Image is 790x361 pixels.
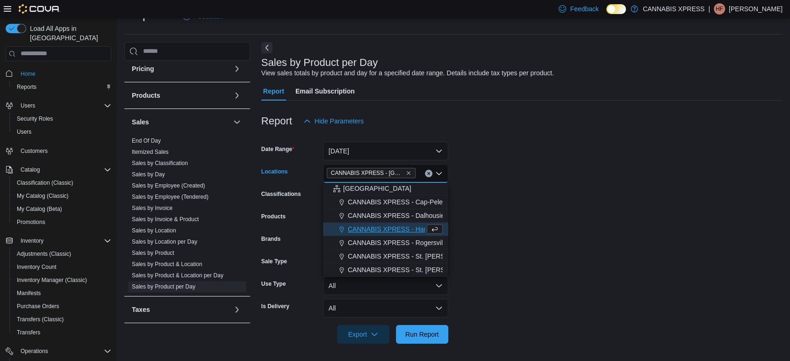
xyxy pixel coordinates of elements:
[17,276,87,284] span: Inventory Manager (Classic)
[323,223,448,236] button: CANNABIS XPRESS - Hampton ([GEOGRAPHIC_DATA])
[261,116,292,127] h3: Report
[132,205,172,211] a: Sales by Invoice
[9,202,115,216] button: My Catalog (Beta)
[261,235,280,243] label: Brands
[13,217,49,228] a: Promotions
[9,176,115,189] button: Classification (Classic)
[21,102,35,109] span: Users
[17,303,59,310] span: Purchase Orders
[714,3,725,14] div: Hailey Fitzpatrick
[13,217,111,228] span: Promotions
[21,70,36,78] span: Home
[9,260,115,274] button: Inventory Count
[17,68,39,79] a: Home
[606,4,626,14] input: Dark Mode
[261,280,286,288] label: Use Type
[132,91,160,100] h3: Products
[13,81,111,93] span: Reports
[132,148,169,156] span: Itemized Sales
[343,184,411,193] span: [GEOGRAPHIC_DATA]
[13,288,111,299] span: Manifests
[132,64,230,73] button: Pricing
[132,260,202,268] span: Sales by Product & Location
[132,305,230,314] button: Taxes
[348,252,553,261] span: CANNABIS XPRESS - St. [PERSON_NAME] ([GEOGRAPHIC_DATA])
[2,234,115,247] button: Inventory
[19,4,60,14] img: Cova
[261,190,301,198] label: Classifications
[17,250,71,258] span: Adjustments (Classic)
[405,330,439,339] span: Run Report
[13,203,111,215] span: My Catalog (Beta)
[348,224,516,234] span: CANNABIS XPRESS - Hampton ([GEOGRAPHIC_DATA])
[17,115,53,123] span: Security Roles
[13,126,35,137] a: Users
[17,83,36,91] span: Reports
[2,144,115,158] button: Customers
[331,168,404,178] span: CANNABIS XPRESS - [GEOGRAPHIC_DATA]-[GEOGRAPHIC_DATA] ([GEOGRAPHIC_DATA])
[327,168,416,178] span: CANNABIS XPRESS - Grand Bay-Westfield (Woolastook Drive)
[323,182,448,195] button: [GEOGRAPHIC_DATA]
[17,68,111,79] span: Home
[17,205,62,213] span: My Catalog (Beta)
[17,346,111,357] span: Operations
[132,305,150,314] h3: Taxes
[13,203,66,215] a: My Catalog (Beta)
[132,64,154,73] h3: Pricing
[17,128,31,136] span: Users
[13,248,111,260] span: Adjustments (Classic)
[17,100,39,111] button: Users
[132,204,172,212] span: Sales by Invoice
[17,179,73,187] span: Classification (Classic)
[261,145,294,153] label: Date Range
[323,276,448,295] button: All
[323,250,448,263] button: CANNABIS XPRESS - St. [PERSON_NAME] ([GEOGRAPHIC_DATA])
[132,238,197,245] a: Sales by Location per Day
[708,3,710,14] p: |
[132,149,169,155] a: Itemized Sales
[17,164,111,175] span: Catalog
[21,347,48,355] span: Operations
[17,329,40,336] span: Transfers
[124,135,250,296] div: Sales
[9,247,115,260] button: Adjustments (Classic)
[2,345,115,358] button: Operations
[261,57,378,68] h3: Sales by Product per Day
[13,248,75,260] a: Adjustments (Classic)
[17,346,52,357] button: Operations
[132,261,202,267] a: Sales by Product & Location
[323,142,448,160] button: [DATE]
[13,261,111,273] span: Inventory Count
[13,113,111,124] span: Security Roles
[263,82,284,101] span: Report
[323,263,448,277] button: CANNABIS XPRESS - St. [PERSON_NAME] ([GEOGRAPHIC_DATA])
[323,299,448,318] button: All
[323,209,448,223] button: CANNABIS XPRESS - Dalhousie ([PERSON_NAME][GEOGRAPHIC_DATA])
[231,90,243,101] button: Products
[13,314,67,325] a: Transfers (Classic)
[9,326,115,339] button: Transfers
[13,327,111,338] span: Transfers
[343,325,384,344] span: Export
[231,304,243,315] button: Taxes
[396,325,448,344] button: Run Report
[132,193,208,201] span: Sales by Employee (Tendered)
[315,116,364,126] span: Hide Parameters
[13,274,111,286] span: Inventory Manager (Classic)
[13,177,77,188] a: Classification (Classic)
[17,235,47,246] button: Inventory
[13,301,63,312] a: Purchase Orders
[2,163,115,176] button: Catalog
[261,213,286,220] label: Products
[17,263,57,271] span: Inventory Count
[13,261,60,273] a: Inventory Count
[21,237,43,245] span: Inventory
[132,216,199,223] span: Sales by Invoice & Product
[132,159,188,167] span: Sales by Classification
[17,289,41,297] span: Manifests
[729,3,783,14] p: [PERSON_NAME]
[9,274,115,287] button: Inventory Manager (Classic)
[132,137,161,144] a: End Of Day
